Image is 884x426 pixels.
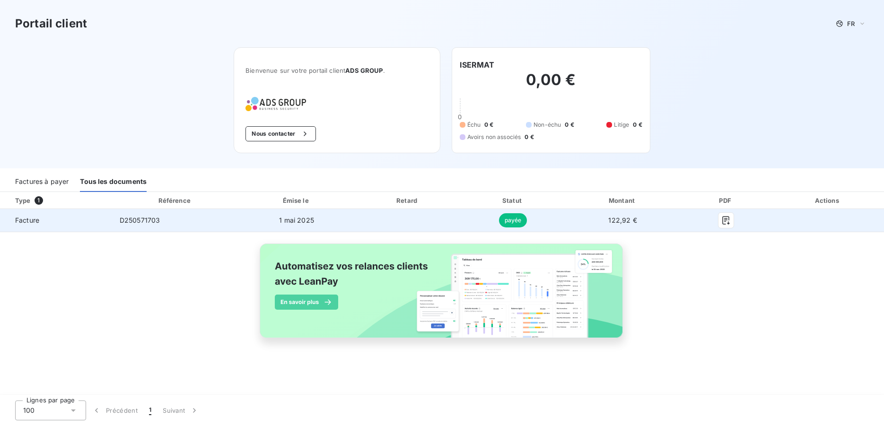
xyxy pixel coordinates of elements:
span: D250571703 [120,216,160,224]
span: FR [847,20,855,27]
img: Company logo [245,97,306,111]
span: payée [499,213,527,227]
div: Émise le [241,196,353,205]
div: Référence [158,197,191,204]
span: ADS GROUP [345,67,383,74]
div: Actions [773,196,882,205]
button: 1 [143,400,157,420]
span: 0 € [633,121,642,129]
div: Tous les documents [80,172,147,192]
h3: Portail client [15,15,87,32]
span: 1 [35,196,43,205]
div: Retard [357,196,459,205]
span: 100 [23,406,35,415]
span: 0 € [565,121,574,129]
span: Non-échu [534,121,561,129]
span: 1 [149,406,151,415]
h2: 0,00 € [460,70,642,99]
button: Précédent [86,400,143,420]
button: Nous contacter [245,126,315,141]
img: banner [251,238,633,354]
div: PDF [683,196,770,205]
span: 0 € [525,133,534,141]
div: Montant [567,196,679,205]
button: Suivant [157,400,205,420]
span: Avoirs non associés [467,133,521,141]
h6: ISERMAT [460,59,495,70]
span: Facture [8,216,105,225]
span: Litige [614,121,629,129]
span: Échu [467,121,481,129]
span: 1 mai 2025 [279,216,314,224]
span: 122,92 € [608,216,637,224]
span: 0 € [484,121,493,129]
div: Factures à payer [15,172,69,192]
span: Bienvenue sur votre portail client . [245,67,428,74]
span: 0 [458,113,462,121]
div: Type [9,196,110,205]
div: Statut [463,196,563,205]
